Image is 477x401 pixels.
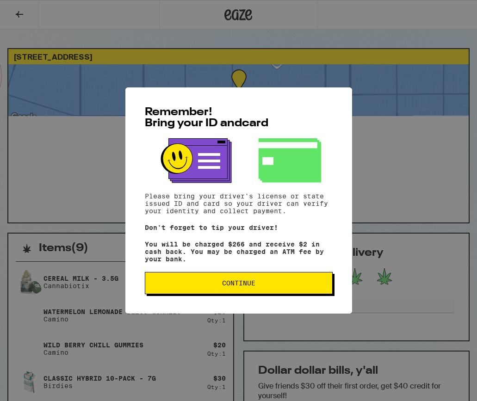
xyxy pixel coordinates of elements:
button: Continue [145,272,333,294]
p: Please bring your driver's license or state issued ID and card so your driver can verify your ide... [145,192,333,215]
span: Remember! Bring your ID and card [145,107,268,129]
p: You will be charged $266 and receive $2 in cash back. You may be charged an ATM fee by your bank. [145,241,333,263]
p: Don't forget to tip your driver! [145,224,333,231]
span: Continue [222,280,255,286]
